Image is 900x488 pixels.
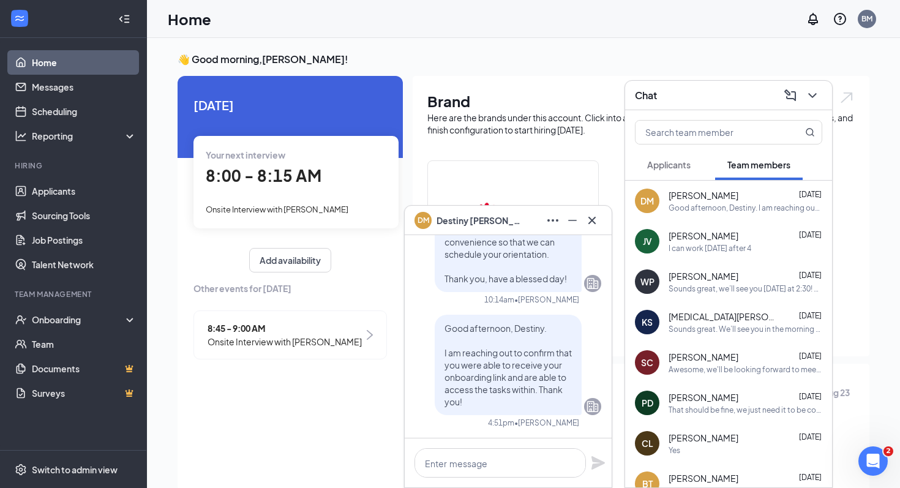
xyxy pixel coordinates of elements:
svg: UserCheck [15,313,27,326]
div: Good afternoon, Destiny. I am reaching out to confirm that you were able to receive your onboardi... [669,203,822,213]
button: ComposeMessage [781,86,800,105]
input: Search team member [636,121,781,144]
span: [DATE] [799,190,822,199]
svg: Company [585,276,600,291]
div: Sounds great. We’ll see you in the morning at 9:00 Am! [669,324,822,334]
h1: Brand [427,91,855,111]
span: Team members [727,159,790,170]
span: [PERSON_NAME] [669,391,738,404]
div: JV [643,235,652,247]
button: Add availability [249,248,331,272]
span: [PERSON_NAME] [669,230,738,242]
div: Switch to admin view [32,464,118,476]
a: Job Postings [32,228,137,252]
span: 8:45 - 9:00 AM [208,321,362,335]
span: • [PERSON_NAME] [514,295,579,305]
span: Onsite Interview with [PERSON_NAME] [206,205,348,214]
div: Team Management [15,289,134,299]
div: Yes [669,445,680,456]
button: ChevronDown [803,86,822,105]
a: SurveysCrown [32,381,137,405]
span: [DATE] [799,392,822,401]
h3: Chat [635,89,657,102]
div: DM [640,195,654,207]
svg: Cross [585,213,599,228]
div: WP [640,276,654,288]
span: [DATE] [799,432,822,441]
span: Applicants [647,159,691,170]
span: Good afternoon, Destiny. I am reaching out to confirm that you were able to receive your onboardi... [444,323,572,407]
div: Awesome, we'll be looking forward to meeting with you! Welcome to the team! [669,364,822,375]
div: Hiring [15,160,134,171]
div: 10:14am [484,295,514,305]
div: KS [642,316,653,328]
a: Sourcing Tools [32,203,137,228]
h1: Home [168,9,211,29]
span: [MEDICAL_DATA][PERSON_NAME] [669,310,779,323]
span: Your next interview [206,149,285,160]
div: Onboarding [32,313,126,326]
span: [PERSON_NAME] [669,189,738,201]
button: Cross [582,211,602,230]
div: Sounds great, we’ll see you [DATE] at 2:30! Make sure to bring your photo ID, Social Security Car... [669,283,822,294]
span: [PERSON_NAME] [669,472,738,484]
svg: Analysis [15,130,27,142]
span: [DATE] [799,311,822,320]
span: [PERSON_NAME] [669,432,738,444]
h3: 👋 Good morning, [PERSON_NAME] ! [178,53,869,66]
img: Chick-fil-A [474,181,552,260]
svg: Minimize [565,213,580,228]
a: Applicants [32,179,137,203]
svg: WorkstreamLogo [13,12,26,24]
a: Team [32,332,137,356]
svg: Settings [15,464,27,476]
div: 4:51pm [488,418,514,428]
svg: ChevronDown [805,88,820,103]
a: Scheduling [32,99,137,124]
span: Destiny [PERSON_NAME] [437,214,522,227]
iframe: Intercom live chat [858,446,888,476]
span: Other events for [DATE] [193,282,387,295]
span: 2 [883,446,893,456]
a: Talent Network [32,252,137,277]
a: Home [32,50,137,75]
span: [DATE] [799,230,822,239]
svg: Notifications [806,12,820,26]
div: That should be fine, we just need it to be correct and able to be scanned into our system. We'll ... [669,405,822,415]
span: [PERSON_NAME] [669,270,738,282]
div: I can work [DATE] after 4 [669,243,751,253]
span: Onsite Interview with [PERSON_NAME] [208,335,362,348]
svg: Collapse [118,13,130,25]
div: CL [642,437,653,449]
svg: MagnifyingGlass [805,127,815,137]
button: Ellipses [543,211,563,230]
img: open.6027fd2a22e1237b5b06.svg [839,91,855,105]
div: BM [861,13,872,24]
div: Reporting [32,130,137,142]
span: • [PERSON_NAME] [514,418,579,428]
button: Minimize [563,211,582,230]
a: DocumentsCrown [32,356,137,381]
div: PD [642,397,653,409]
svg: Company [585,399,600,414]
div: SC [641,356,653,369]
a: Messages [32,75,137,99]
svg: ComposeMessage [783,88,798,103]
span: [DATE] [799,271,822,280]
span: [DATE] [799,473,822,482]
span: [DATE] [799,351,822,361]
span: [DATE] [193,96,387,114]
div: Here are the brands under this account. Click into a brand to see your locations, managers, job p... [427,111,855,136]
svg: Plane [591,456,606,470]
svg: Ellipses [546,213,560,228]
span: 8:00 - 8:15 AM [206,165,321,186]
svg: QuestionInfo [833,12,847,26]
span: [PERSON_NAME] [669,351,738,363]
